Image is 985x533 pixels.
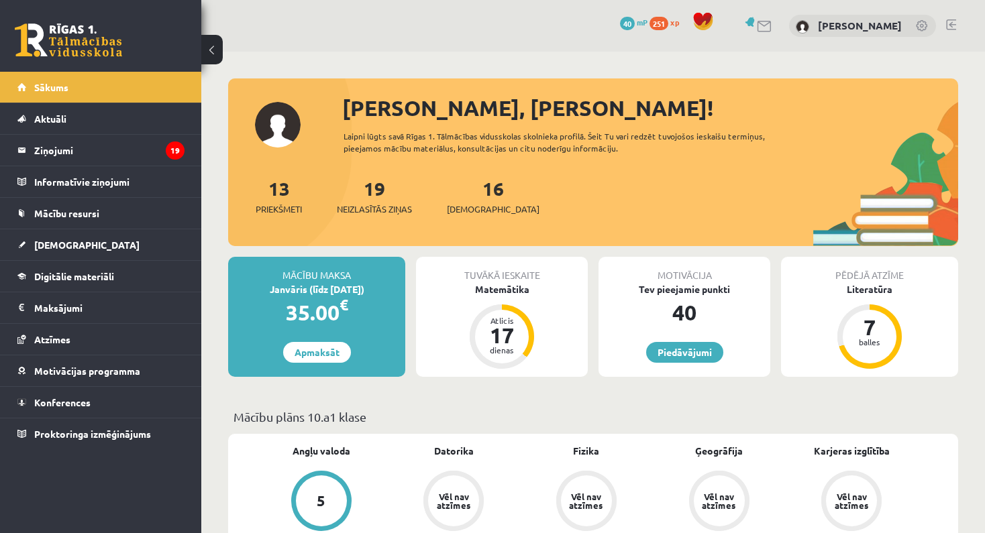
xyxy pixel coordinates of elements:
[34,113,66,125] span: Aktuāli
[849,316,890,338] div: 7
[434,444,474,458] a: Datorika
[228,282,405,296] div: Janvāris (līdz [DATE])
[17,135,185,166] a: Ziņojumi19
[646,342,723,363] a: Piedāvājumi
[620,17,635,30] span: 40
[416,282,588,296] div: Matemātika
[17,166,185,197] a: Informatīvie ziņojumi
[416,257,588,282] div: Tuvākā ieskaite
[228,296,405,329] div: 35.00
[34,135,185,166] legend: Ziņojumi
[447,202,539,216] span: [DEMOGRAPHIC_DATA]
[34,239,140,251] span: [DEMOGRAPHIC_DATA]
[166,141,185,160] i: 19
[599,257,770,282] div: Motivācija
[234,408,953,426] p: Mācību plāns 10.a1 klase
[34,292,185,323] legend: Maksājumi
[283,342,351,363] a: Apmaksāt
[256,202,302,216] span: Priekšmeti
[17,229,185,260] a: [DEMOGRAPHIC_DATA]
[228,257,405,282] div: Mācību maksa
[34,396,91,408] span: Konferences
[34,333,70,345] span: Atzīmes
[34,207,99,219] span: Mācību resursi
[17,324,185,355] a: Atzīmes
[342,92,958,124] div: [PERSON_NAME], [PERSON_NAME]!
[416,282,588,371] a: Matemātika Atlicis 17 dienas
[650,17,668,30] span: 251
[293,444,350,458] a: Angļu valoda
[17,103,185,134] a: Aktuāli
[447,176,539,216] a: 16[DEMOGRAPHIC_DATA]
[781,282,958,296] div: Literatūra
[568,492,605,510] div: Vēl nav atzīmes
[637,17,647,27] span: mP
[814,444,890,458] a: Karjeras izglītība
[34,81,68,93] span: Sākums
[15,23,122,57] a: Rīgas 1. Tālmācības vidusskola
[818,19,902,32] a: [PERSON_NAME]
[337,176,412,216] a: 19Neizlasītās ziņas
[256,176,302,216] a: 13Priekšmeti
[317,493,325,508] div: 5
[833,492,870,510] div: Vēl nav atzīmes
[670,17,679,27] span: xp
[34,270,114,282] span: Digitālie materiāli
[695,444,743,458] a: Ģeogrāfija
[482,316,522,324] div: Atlicis
[337,202,412,216] span: Neizlasītās ziņas
[482,324,522,346] div: 17
[340,295,348,314] span: €
[17,387,185,418] a: Konferences
[599,282,770,296] div: Tev pieejamie punkti
[599,296,770,329] div: 40
[849,338,890,346] div: balles
[573,444,599,458] a: Fizika
[435,492,472,510] div: Vēl nav atzīmes
[17,292,185,323] a: Maksājumi
[17,72,185,103] a: Sākums
[781,257,958,282] div: Pēdējā atzīme
[34,428,151,440] span: Proktoringa izmēģinājums
[17,418,185,449] a: Proktoringa izmēģinājums
[17,198,185,229] a: Mācību resursi
[344,130,782,154] div: Laipni lūgts savā Rīgas 1. Tālmācības vidusskolas skolnieka profilā. Šeit Tu vari redzēt tuvojošo...
[781,282,958,371] a: Literatūra 7 balles
[34,365,140,377] span: Motivācijas programma
[650,17,686,27] a: 251 xp
[796,20,809,34] img: Jekaterina Gavriļenko
[701,492,738,510] div: Vēl nav atzīmes
[17,355,185,386] a: Motivācijas programma
[34,166,185,197] legend: Informatīvie ziņojumi
[482,346,522,354] div: dienas
[620,17,647,27] a: 40 mP
[17,261,185,292] a: Digitālie materiāli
